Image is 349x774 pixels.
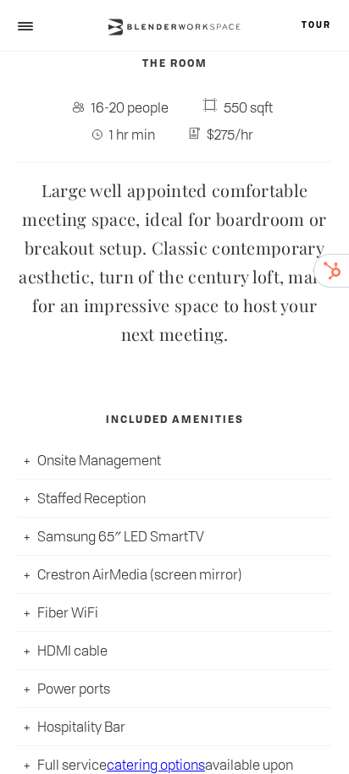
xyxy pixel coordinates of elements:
span: $275/hr [202,121,258,148]
span: 550 sqft [220,94,278,121]
a: Tour [302,21,331,30]
li: Fiber WiFi [17,594,332,632]
li: Crestron AirMedia (screen mirror) [17,556,332,594]
a: catering options [107,755,205,774]
h4: The Room [17,48,332,80]
li: Staffed Reception [17,480,332,518]
span: 1 hr min [105,121,159,148]
li: HDMI cable [17,632,332,670]
h4: INCLUDED AMENITIES [17,404,332,436]
li: Hospitality Bar [17,708,332,746]
iframe: Chat Widget [264,693,349,774]
p: Large well appointed comfortable meeting space, ideal for boardroom or breakout setup. Classic co... [17,176,332,349]
li: Power ports [17,670,332,708]
li: Onsite Management [17,442,332,480]
li: Samsung 65″ LED SmartTV [17,518,332,556]
span: 16-20 people [87,94,173,121]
